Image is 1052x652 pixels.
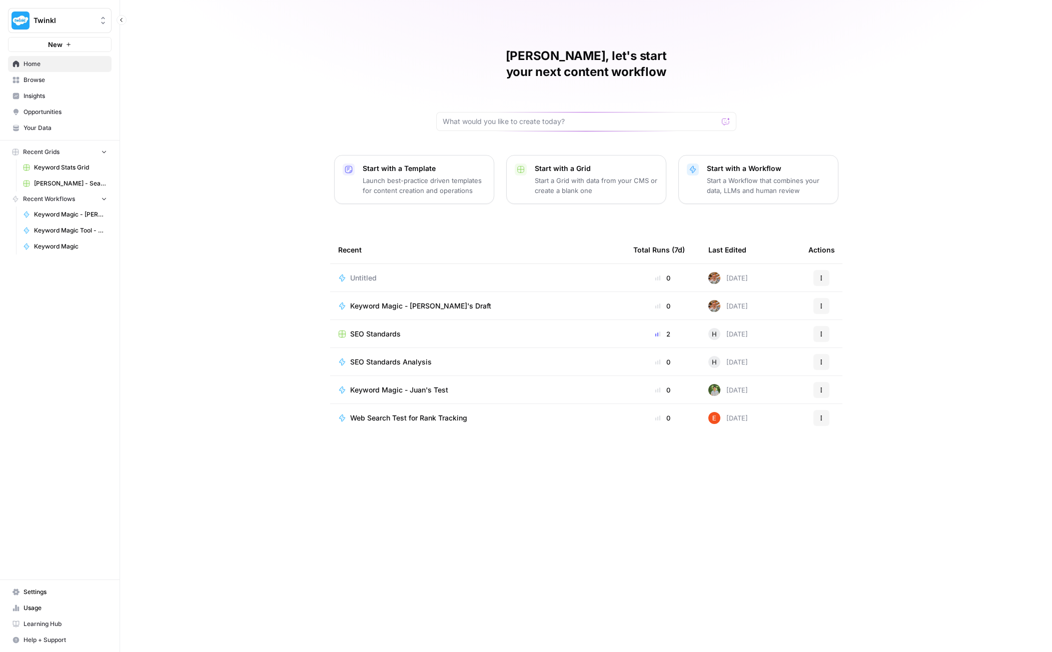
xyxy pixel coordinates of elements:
div: [DATE] [708,412,748,424]
p: Start a Workflow that combines your data, LLMs and human review [707,175,830,195]
div: 2 [633,329,692,339]
button: Workspace: Twinkl [8,8,112,33]
a: Usage [8,600,112,616]
a: Home [8,56,112,72]
span: Keyword Magic - [PERSON_NAME]'s Draft [34,210,107,219]
p: Start a Grid with data from your CMS or create a blank one [535,175,658,195]
div: 0 [633,301,692,311]
span: Untitled [350,273,377,283]
div: 0 [633,385,692,395]
span: Keyword Stats Grid [34,163,107,172]
a: Your Data [8,120,112,136]
span: Browse [24,75,107,84]
a: Keyword Magic - [PERSON_NAME]'s Draft [19,206,112,222]
span: H [712,357,717,367]
a: Keyword Stats Grid [19,159,112,175]
img: 3gvzbppwfisvml0x668cj17z7zh7 [708,300,720,312]
span: New [48,39,63,49]
div: [DATE] [708,300,748,312]
span: Usage [24,603,107,612]
a: Settings [8,584,112,600]
span: [PERSON_NAME] - Search and list top 3 Grid [34,179,107,188]
span: Keyword Magic - [PERSON_NAME]'s Draft [350,301,491,311]
button: Help + Support [8,632,112,648]
span: Keyword Magic [34,242,107,251]
span: Recent Grids [23,147,60,156]
a: Browse [8,72,112,88]
span: Insights [24,91,107,100]
a: Keyword Magic - [PERSON_NAME]'s Draft [338,301,617,311]
div: Total Runs (7d) [633,236,685,263]
button: Start with a GridStart a Grid with data from your CMS or create a blank one [506,155,666,204]
div: 0 [633,273,692,283]
img: 8y9pl6iujm21he1dbx14kgzmrglr [708,412,720,424]
div: 0 [633,413,692,423]
a: Insights [8,88,112,104]
button: New [8,37,112,52]
div: [DATE] [708,328,748,340]
div: Last Edited [708,236,746,263]
p: Start with a Template [363,163,486,173]
span: Recent Workflows [23,194,75,203]
span: Keyword Magic Tool - CSV [34,226,107,235]
div: 0 [633,357,692,367]
div: [DATE] [708,384,748,396]
span: H [712,329,717,339]
button: Recent Workflows [8,191,112,206]
a: Learning Hub [8,616,112,632]
div: Actions [808,236,835,263]
span: Learning Hub [24,619,107,628]
div: Recent [338,236,617,263]
p: Start with a Grid [535,163,658,173]
p: Start with a Workflow [707,163,830,173]
span: Keyword Magic - Juan's Test [350,385,448,395]
span: Settings [24,587,107,596]
a: Opportunities [8,104,112,120]
div: [DATE] [708,272,748,284]
p: Launch best-practice driven templates for content creation and operations [363,175,486,195]
img: ncdp1ahmf7fn9bn1b3phjo7i0y0w [708,384,720,396]
span: Help + Support [24,635,107,644]
h1: [PERSON_NAME], let's start your next content workflow [436,48,736,80]
button: Start with a TemplateLaunch best-practice driven templates for content creation and operations [334,155,494,204]
a: Web Search Test for Rank Tracking [338,413,617,423]
span: Opportunities [24,107,107,116]
a: SEO Standards [338,329,617,339]
a: Keyword Magic [19,238,112,254]
a: Untitled [338,273,617,283]
span: Web Search Test for Rank Tracking [350,413,467,423]
a: [PERSON_NAME] - Search and list top 3 Grid [19,175,112,191]
a: SEO Standards Analysis [338,357,617,367]
span: Home [24,59,107,68]
div: [DATE] [708,356,748,368]
span: Your Data [24,123,107,132]
img: Twinkl Logo [12,11,30,29]
a: Keyword Magic Tool - CSV [19,222,112,238]
span: SEO Standards [350,329,401,339]
span: SEO Standards Analysis [350,357,432,367]
span: Twinkl [34,15,94,25]
img: 3gvzbppwfisvml0x668cj17z7zh7 [708,272,720,284]
a: Keyword Magic - Juan's Test [338,385,617,395]
button: Recent Grids [8,144,112,159]
button: Start with a WorkflowStart a Workflow that combines your data, LLMs and human review [678,155,838,204]
input: What would you like to create today? [443,116,718,126]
